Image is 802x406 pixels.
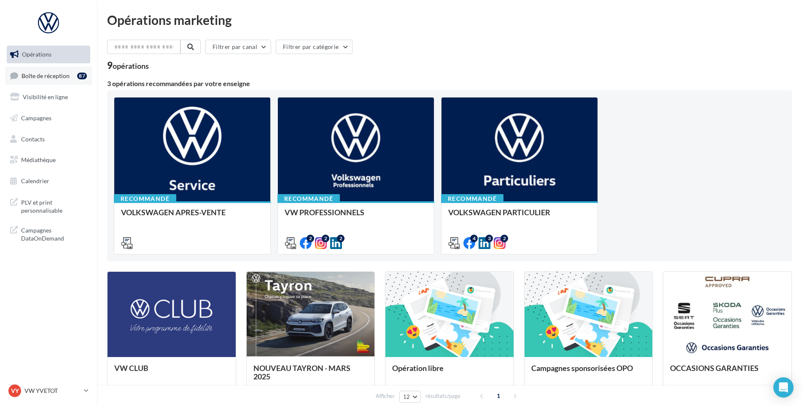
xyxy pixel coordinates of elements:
span: Médiathèque [21,156,56,163]
span: Calendrier [21,177,49,184]
a: Opérations [5,46,92,63]
span: Contacts [21,135,45,142]
div: Opérations marketing [107,14,792,26]
div: 9 [107,61,149,70]
a: Contacts [5,130,92,148]
div: 2 [307,235,314,242]
div: Recommandé [441,194,503,203]
a: PLV et print personnalisable [5,193,92,218]
div: 2 [501,235,508,242]
button: Filtrer par canal [205,40,271,54]
span: NOUVEAU TAYRON - MARS 2025 [253,363,350,381]
span: VW PROFESSIONNELS [285,208,364,217]
span: VOLKSWAGEN PARTICULIER [448,208,550,217]
a: Calendrier [5,172,92,190]
p: VW YVETOT [24,387,81,395]
a: Campagnes DataOnDemand [5,221,92,246]
div: 4 [470,235,478,242]
span: Campagnes [21,114,51,122]
div: Open Intercom Messenger [773,377,794,398]
a: Médiathèque [5,151,92,169]
div: 3 [485,235,493,242]
button: Filtrer par catégorie [276,40,353,54]
span: VY [11,387,19,395]
span: Afficher [376,392,395,400]
span: résultats/page [425,392,460,400]
div: Recommandé [114,194,176,203]
span: Visibilité en ligne [23,93,68,100]
div: Recommandé [277,194,340,203]
a: Visibilité en ligne [5,88,92,106]
span: VOLKSWAGEN APRES-VENTE [121,208,226,217]
span: Opérations [22,51,51,58]
div: 3 opérations recommandées par votre enseigne [107,80,792,87]
a: Boîte de réception87 [5,67,92,85]
span: Boîte de réception [22,72,70,79]
span: Campagnes sponsorisées OPO [531,363,633,373]
div: 87 [77,73,87,79]
span: PLV et print personnalisable [21,197,87,215]
span: Campagnes DataOnDemand [21,225,87,243]
span: 12 [403,393,410,400]
button: 12 [399,391,421,403]
div: 2 [322,235,329,242]
span: OCCASIONS GARANTIES [670,363,759,373]
span: VW CLUB [114,363,148,373]
div: opérations [113,62,149,70]
span: 1 [492,389,505,403]
a: VY VW YVETOT [7,383,90,399]
div: 2 [337,235,344,242]
a: Campagnes [5,109,92,127]
span: Opération libre [392,363,444,373]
